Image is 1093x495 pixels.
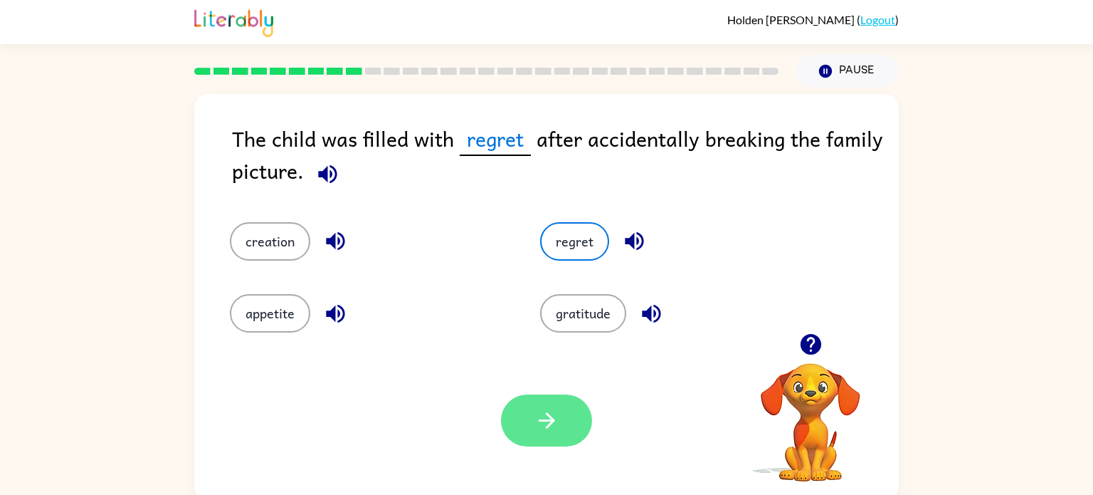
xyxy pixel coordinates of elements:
div: ( ) [727,13,899,26]
button: gratitude [540,294,626,333]
div: The child was filled with after accidentally breaking the family picture. [232,123,899,194]
button: creation [230,222,310,261]
button: appetite [230,294,310,333]
video: Your browser must support playing .mp4 files to use Literably. Please try using another browser. [739,341,882,484]
span: regret [460,123,531,156]
button: regret [540,222,609,261]
a: Logout [860,13,895,26]
button: Pause [796,55,899,88]
img: Literably [194,6,273,37]
span: Holden [PERSON_NAME] [727,13,857,26]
